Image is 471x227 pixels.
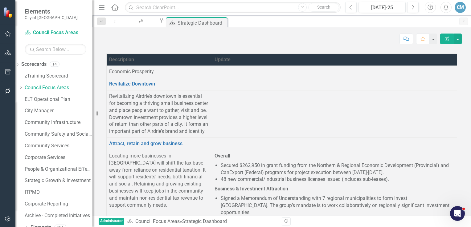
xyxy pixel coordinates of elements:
[25,107,92,114] a: City Manager
[25,8,78,15] span: Elements
[450,206,465,221] iframe: Intercom live chat
[3,7,14,18] img: ClearPoint Strategy
[25,84,92,91] a: Council Focus Areas
[107,138,457,150] td: Double-Click to Edit Right Click for Context Menu
[109,141,182,146] a: Attract, retain and grow business
[21,61,47,68] a: Scorecards
[308,3,339,12] button: Search
[221,195,454,216] li: Signed a Memorandum of Understanding with 7 regional municipalities to form Invest [GEOGRAPHIC_DA...
[107,90,212,138] td: Double-Click to Edit
[317,5,330,10] span: Search
[178,19,226,27] div: Strategic Dashboard
[109,56,209,63] div: Description
[109,69,154,74] span: Economic Prosperity
[107,66,457,78] td: Double-Click to Edit
[121,17,158,25] a: My Workspace
[25,44,86,55] input: Search Below...
[25,73,92,80] a: zTraining Scorecard
[25,154,92,161] a: Corporate Services
[25,201,92,208] a: Corporate Reporting
[107,78,457,90] td: Double-Click to Edit Right Click for Context Menu
[215,153,230,159] strong: Overall
[361,4,403,11] div: [DATE]-25
[25,212,92,219] a: Archive - Completed Initiatives
[127,218,277,225] div: »
[358,2,406,13] button: [DATE]-25
[25,177,92,184] a: Strategic Growth & Investment
[109,93,209,135] p: Revitalizing Airdrie’s downtown is essential for becoming a thriving small business center and pl...
[215,186,288,192] strong: Business & Investment Attraction
[99,218,124,225] span: Administrator
[215,56,454,63] div: Update
[25,189,92,196] a: ITPMO
[25,119,92,126] a: Community Infrastructure
[25,15,78,20] small: City of [GEOGRAPHIC_DATA]
[127,23,153,31] div: My Workspace
[109,81,155,87] a: Revitalize Downtown​
[25,29,86,36] a: Council Focus Areas
[221,162,454,176] li: Secured $262,950 in grant funding from the Northern & Regional Economic Development (Provincial) ...
[25,96,92,103] a: ELT Operational Plan
[221,176,454,183] li: 48 new commercial/industrial business licenses issued (includes sub-leases).
[125,2,341,13] input: Search ClearPoint...
[25,166,92,173] a: People & Organizational Effectiveness
[109,153,209,209] p: Locating more businesses in [GEOGRAPHIC_DATA] will shift the tax base away from reliance on resid...
[182,218,227,224] div: Strategic Dashboard
[25,142,92,149] a: Community Services
[135,218,180,224] a: Council Focus Areas
[212,90,457,138] td: Double-Click to Edit
[25,131,92,138] a: Community Safety and Social Services
[50,62,59,67] div: 14
[455,2,466,13] button: CM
